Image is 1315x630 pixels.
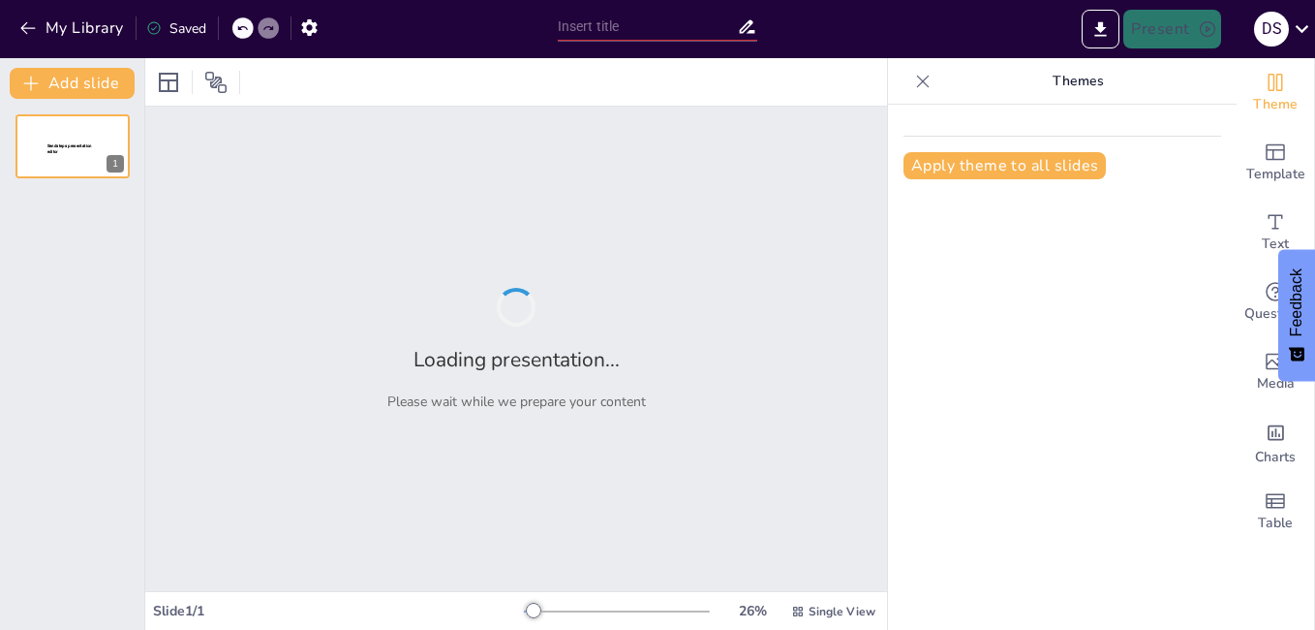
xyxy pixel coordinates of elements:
button: Apply theme to all slides [903,152,1106,179]
button: Present [1123,10,1220,48]
span: Theme [1253,94,1298,115]
div: Add charts and graphs [1237,407,1314,477]
p: Themes [938,58,1217,105]
input: Insert title [558,13,737,41]
div: Add text boxes [1237,198,1314,268]
span: Template [1246,164,1305,185]
div: Saved [146,19,206,38]
div: Add ready made slides [1237,128,1314,198]
span: Media [1257,373,1295,394]
div: Slide 1 / 1 [153,602,524,620]
div: Add a table [1237,477,1314,547]
div: 1 [107,155,124,173]
span: Questions [1244,303,1307,325]
div: 1 [15,114,130,178]
div: Add images, graphics, shapes or video [1237,337,1314,407]
button: Export to PowerPoint [1082,10,1119,48]
div: Change the overall theme [1237,58,1314,128]
h2: Loading presentation... [413,346,620,373]
div: 26 % [729,602,776,620]
button: Feedback - Show survey [1278,249,1315,381]
span: Sendsteps presentation editor [47,143,92,154]
span: Text [1262,234,1289,255]
button: d s [1254,10,1289,48]
p: Please wait while we prepare your content [387,393,646,411]
span: Feedback [1288,268,1305,336]
div: d s [1254,12,1289,47]
span: Table [1258,513,1293,534]
button: Add slide [10,68,135,99]
span: Position [204,71,228,94]
span: Single View [809,604,875,619]
div: Get real-time input from your audience [1237,268,1314,337]
span: Charts [1255,447,1296,468]
button: My Library [15,13,132,44]
div: Layout [153,67,184,98]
